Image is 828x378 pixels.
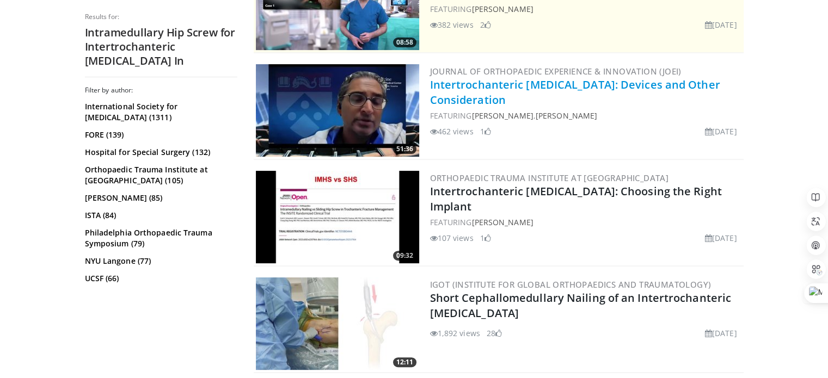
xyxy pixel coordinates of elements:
a: NYU Langone (77) [85,256,235,267]
a: Philadelphia Orthopaedic Trauma Symposium (79) [85,227,235,249]
li: [DATE] [705,126,737,137]
a: Short Cephallomedullary Nailing of an Intertrochanteric [MEDICAL_DATA] [430,290,732,320]
a: Intertrochanteric [MEDICAL_DATA]: Choosing the Right Implant [430,184,722,214]
p: Results for: [85,13,237,21]
li: 1,892 views [430,327,480,339]
div: FEATURING [430,3,741,15]
li: 2 [480,19,491,30]
li: [DATE] [705,232,737,244]
li: 1 [480,126,491,137]
a: [PERSON_NAME] [471,110,533,121]
div: FEATURING [430,216,741,228]
a: FORE (139) [85,129,235,140]
a: ISTA (84) [85,210,235,221]
img: c12028c4-f75e-45be-a225-2f7743863b29.300x170_q85_crop-smart_upscale.jpg [256,277,419,370]
a: Hospital for Special Surgery (132) [85,147,235,158]
span: 51:36 [393,144,416,154]
h3: Filter by author: [85,86,237,95]
a: Orthopaedic Trauma Institute at [GEOGRAPHIC_DATA] (105) [85,164,235,186]
a: IGOT (Institute for Global Orthopaedics and Traumatology) [430,279,712,290]
a: Intertrochanteric [MEDICAL_DATA]: Devices and Other Consideration [430,77,720,107]
span: 08:58 [393,38,416,47]
li: [DATE] [705,327,737,339]
li: 1 [480,232,491,244]
div: FEATURING , [430,110,741,121]
a: 09:32 [256,171,419,263]
img: 4138976d-b0ea-47a1-8834-3bd29464432e.300x170_q85_crop-smart_upscale.jpg [256,64,419,157]
li: 382 views [430,19,474,30]
a: 51:36 [256,64,419,157]
li: 28 [487,327,502,339]
h2: Intramedullary Hip Screw for Intertrochanteric [MEDICAL_DATA] In [85,26,237,68]
li: 107 views [430,232,474,244]
a: [PERSON_NAME] [536,110,597,121]
a: [PERSON_NAME] [471,4,533,14]
a: [PERSON_NAME] (85) [85,193,235,203]
img: 5f3217d9-68d7-439b-ac53-9b3db67143c2.300x170_q85_crop-smart_upscale.jpg [256,171,419,263]
a: UCSF (66) [85,273,235,284]
a: [PERSON_NAME] [471,217,533,227]
a: International Society for [MEDICAL_DATA] (1311) [85,101,235,123]
span: 12:11 [393,357,416,367]
a: Orthopaedic Trauma Institute at [GEOGRAPHIC_DATA] [430,172,669,183]
span: 09:32 [393,251,416,261]
li: [DATE] [705,19,737,30]
a: Journal of Orthopaedic Experience & Innovation (JOEI) [430,66,682,77]
li: 462 views [430,126,474,137]
a: 12:11 [256,277,419,370]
